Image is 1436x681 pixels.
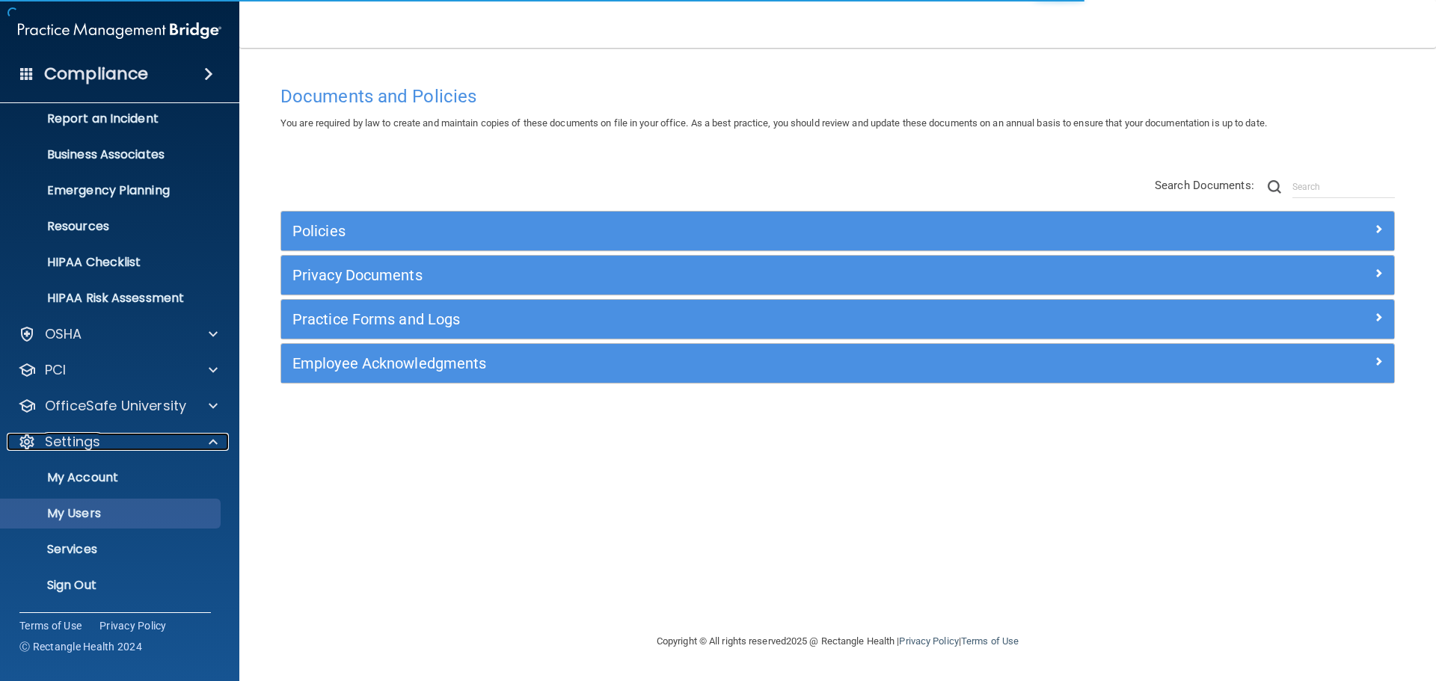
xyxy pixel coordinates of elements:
[292,219,1383,243] a: Policies
[292,311,1105,327] h5: Practice Forms and Logs
[280,117,1267,129] span: You are required by law to create and maintain copies of these documents on file in your office. ...
[10,506,214,521] p: My Users
[44,64,148,84] h4: Compliance
[18,361,218,379] a: PCI
[10,542,214,557] p: Services
[10,255,214,270] p: HIPAA Checklist
[18,16,221,46] img: PMB logo
[10,183,214,198] p: Emergency Planning
[99,618,167,633] a: Privacy Policy
[961,635,1019,647] a: Terms of Use
[18,325,218,343] a: OSHA
[1292,176,1395,198] input: Search
[45,361,66,379] p: PCI
[292,355,1105,372] h5: Employee Acknowledgments
[18,433,218,451] a: Settings
[10,578,214,593] p: Sign Out
[565,617,1111,665] div: Copyright © All rights reserved 2025 @ Rectangle Health | |
[19,618,82,633] a: Terms of Use
[292,223,1105,239] h5: Policies
[292,263,1383,287] a: Privacy Documents
[10,111,214,126] p: Report an Incident
[10,470,214,485] p: My Account
[280,87,1395,106] h4: Documents and Policies
[18,397,218,415] a: OfficeSafe University
[1268,180,1281,194] img: ic-search.3b580494.png
[45,397,186,415] p: OfficeSafe University
[292,267,1105,283] h5: Privacy Documents
[19,639,142,654] span: Ⓒ Rectangle Health 2024
[10,147,214,162] p: Business Associates
[10,219,214,234] p: Resources
[10,291,214,306] p: HIPAA Risk Assessment
[292,307,1383,331] a: Practice Forms and Logs
[45,325,82,343] p: OSHA
[45,433,100,451] p: Settings
[1155,179,1254,192] span: Search Documents:
[899,635,958,647] a: Privacy Policy
[292,351,1383,375] a: Employee Acknowledgments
